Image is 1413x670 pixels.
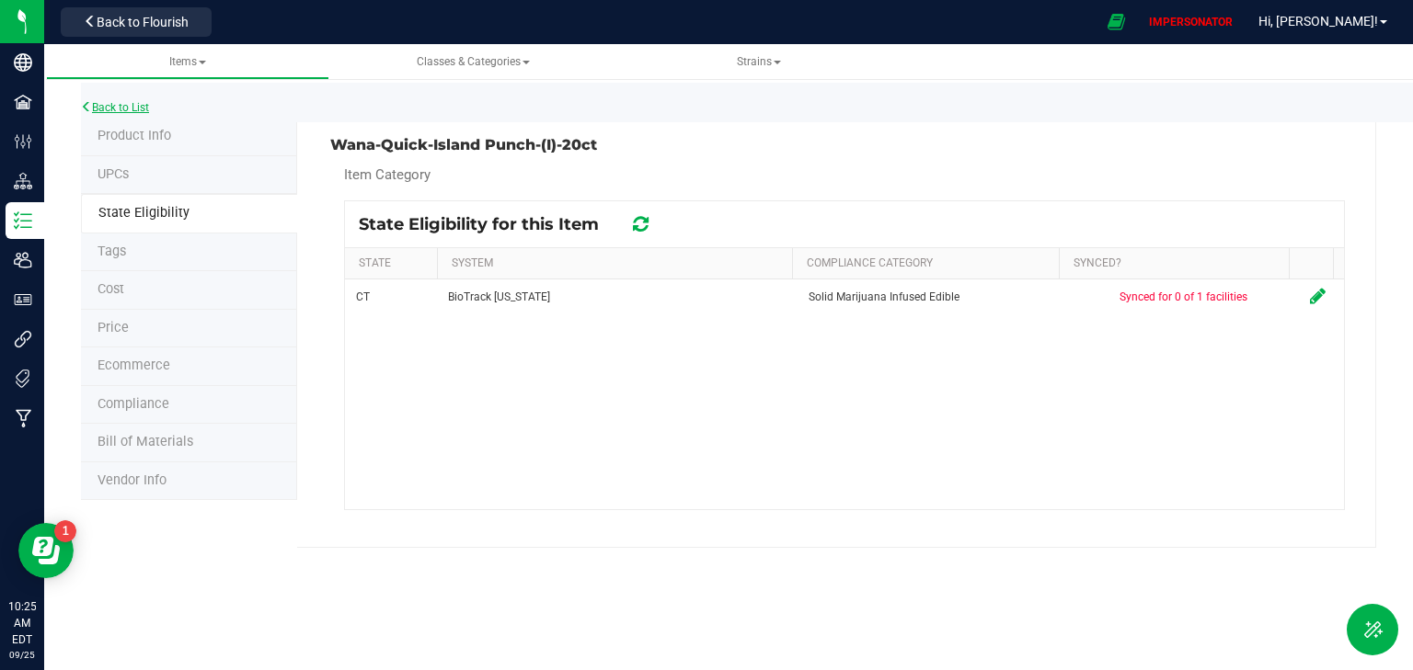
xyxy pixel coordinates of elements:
i: Configure [1310,287,1326,305]
p: IMPERSONATOR [1142,14,1240,30]
span: Cost [98,281,124,297]
span: Strains [737,55,781,68]
inline-svg: Tags [14,369,32,388]
inline-svg: Facilities [14,93,32,111]
span: Bill of Materials [98,434,193,449]
inline-svg: Inventory [14,211,32,230]
a: STATE [359,256,391,269]
inline-svg: Manufacturing [14,409,32,427]
span: Solid Marijuana Infused Edible [809,289,959,306]
span: Vendor Info [98,472,167,488]
inline-svg: Users [14,251,32,269]
inline-svg: Configuration [14,132,32,151]
span: BioTrack [US_STATE] [448,289,550,306]
button: Toggle Menu [1347,604,1398,655]
span: Product Info [98,128,171,143]
iframe: Resource center [18,523,74,578]
inline-svg: Distribution [14,172,32,190]
span: State Eligibility for this Item [359,214,617,234]
span: Tag [98,166,129,182]
span: Hi, [PERSON_NAME]! [1258,14,1378,28]
p: 10:25 AM EDT [8,598,36,648]
inline-svg: Integrations [14,330,32,348]
span: Items [169,55,206,68]
span: Compliance [98,396,169,412]
span: Ecommerce [98,358,170,373]
iframe: Resource center unread badge [54,520,76,542]
span: Open Ecommerce Menu [1096,4,1137,40]
a: SYSTEM [452,256,493,269]
a: COMPLIANCE CATEGORY [807,256,933,269]
span: Classes & Categories [417,55,530,68]
span: Price [98,320,129,335]
span: Back to Flourish [97,15,189,29]
span: Item Category [344,166,431,183]
p: 09/25 [8,648,36,662]
inline-svg: User Roles [14,290,32,309]
span: Synced for 0 of 1 facilities [1120,290,1247,303]
span: Tag [98,244,126,259]
span: Tag [98,205,190,221]
inline-svg: Company [14,53,32,72]
a: SYNCED? [1074,256,1121,269]
button: Back to Flourish [61,7,212,37]
h3: Wana-Quick-Island Punch-(I)-20ct [330,137,831,153]
span: CT [356,289,370,306]
a: Back to List [81,101,149,114]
